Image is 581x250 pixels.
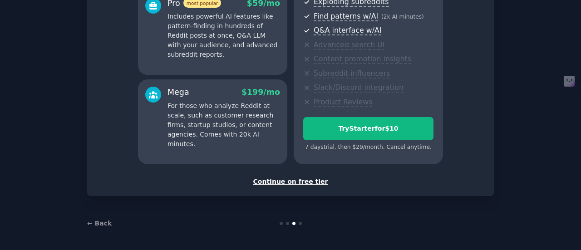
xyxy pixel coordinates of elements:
[314,26,381,35] span: Q&A interface w/AI
[381,14,424,20] span: ( 2k AI minutes )
[304,124,433,133] div: Try Starter for $10
[303,143,433,152] div: 7 days trial, then $ 29 /month . Cancel anytime.
[314,83,404,93] span: Slack/Discord integration
[167,12,280,59] p: Includes powerful AI features like pattern-finding in hundreds of Reddit posts at once, Q&A LLM w...
[314,98,372,107] span: Product Reviews
[87,220,112,227] a: ← Back
[314,69,390,78] span: Subreddit influencers
[314,40,384,50] span: Advanced search UI
[241,88,280,97] span: $ 199 /mo
[167,101,280,149] p: For those who analyze Reddit at scale, such as customer research firms, startup studios, or conte...
[303,117,433,140] button: TryStarterfor$10
[314,12,378,21] span: Find patterns w/AI
[314,54,411,64] span: Content promotion insights
[97,177,484,186] div: Continue on free tier
[167,87,189,98] div: Mega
